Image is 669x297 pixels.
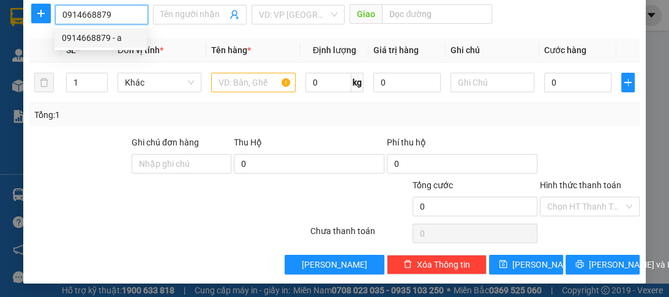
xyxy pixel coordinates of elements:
span: Đơn vị tính [118,45,163,55]
span: Thu Hộ [234,137,262,147]
button: [PERSON_NAME] [285,255,384,274]
span: printer [575,260,584,269]
span: save [499,260,507,269]
span: Cước hàng [544,45,586,55]
input: 0 [373,73,441,92]
label: Hình thức thanh toán [540,180,621,190]
span: Tổng cước [413,180,453,190]
div: Chưa thanh toán [309,224,411,246]
span: Xóa Thông tin [417,258,470,271]
input: Ghi Chú [450,73,534,92]
div: Tổng: 1 [34,108,260,122]
span: plus [622,78,634,87]
span: kg [351,73,364,92]
span: plus [32,9,50,18]
button: delete [34,73,54,92]
button: plus [621,73,635,92]
th: Ghi chú [446,38,539,62]
input: VD: Bàn, Ghế [211,73,295,92]
span: Định lượng [313,45,356,55]
input: Ghi chú đơn hàng [132,154,231,174]
span: delete [403,260,412,269]
span: Khác [125,73,194,92]
span: user-add [230,10,239,20]
button: plus [31,4,51,23]
span: Giá trị hàng [373,45,419,55]
div: 0914668879 - a [62,31,140,45]
span: Giao [349,4,382,24]
button: printer[PERSON_NAME] và In [566,255,640,274]
button: save[PERSON_NAME] [489,255,563,274]
span: [PERSON_NAME] [512,258,578,271]
label: Ghi chú đơn hàng [132,137,199,147]
button: deleteXóa Thông tin [387,255,487,274]
span: [PERSON_NAME] [302,258,367,271]
span: SL [66,45,76,55]
input: Dọc đường [382,4,492,24]
div: Phí thu hộ [387,136,537,154]
div: 0914668879 - a [54,28,147,48]
span: Tên hàng [211,45,251,55]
